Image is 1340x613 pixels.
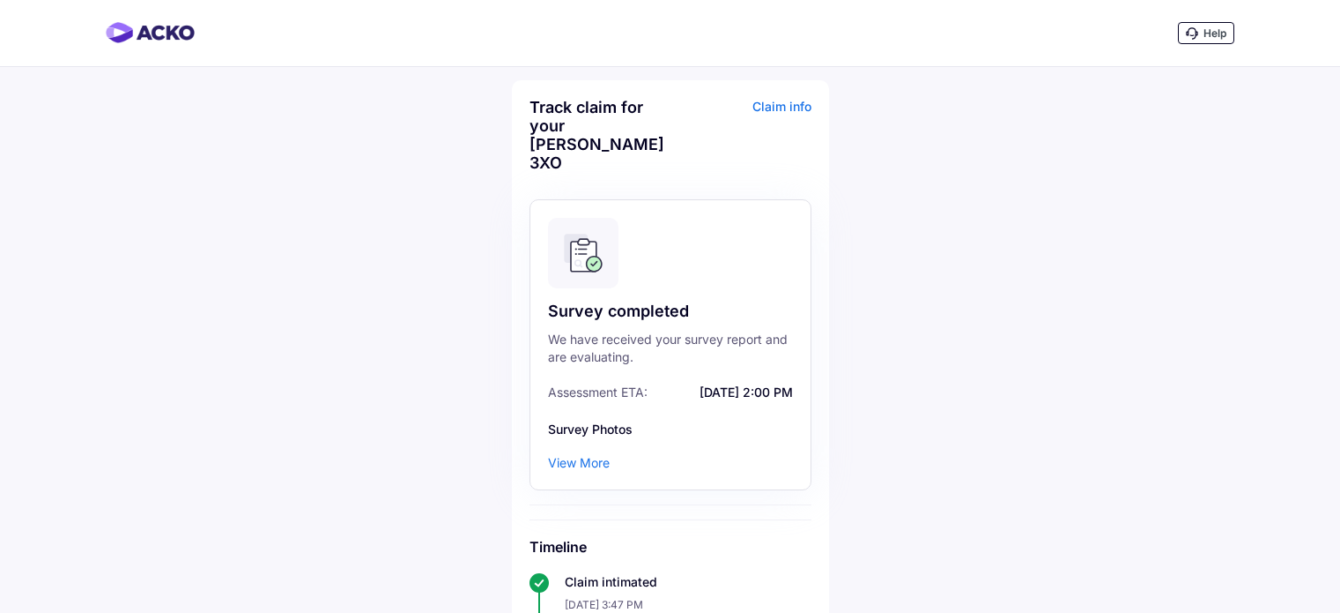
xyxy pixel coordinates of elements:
[652,384,793,401] span: [DATE] 2:00 PM
[106,22,195,43] img: horizontal-gradient.png
[548,331,793,366] div: We have received your survey report and are evaluating.
[548,384,648,401] span: Assessment ETA:
[1203,26,1226,40] span: Help
[675,98,811,185] div: Claim info
[529,98,666,172] div: Track claim for your [PERSON_NAME] 3XO
[548,421,793,438] div: Survey Photos
[548,454,610,472] div: View More
[565,573,811,591] div: Claim intimated
[548,301,793,322] div: Survey completed
[529,538,811,556] h6: Timeline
